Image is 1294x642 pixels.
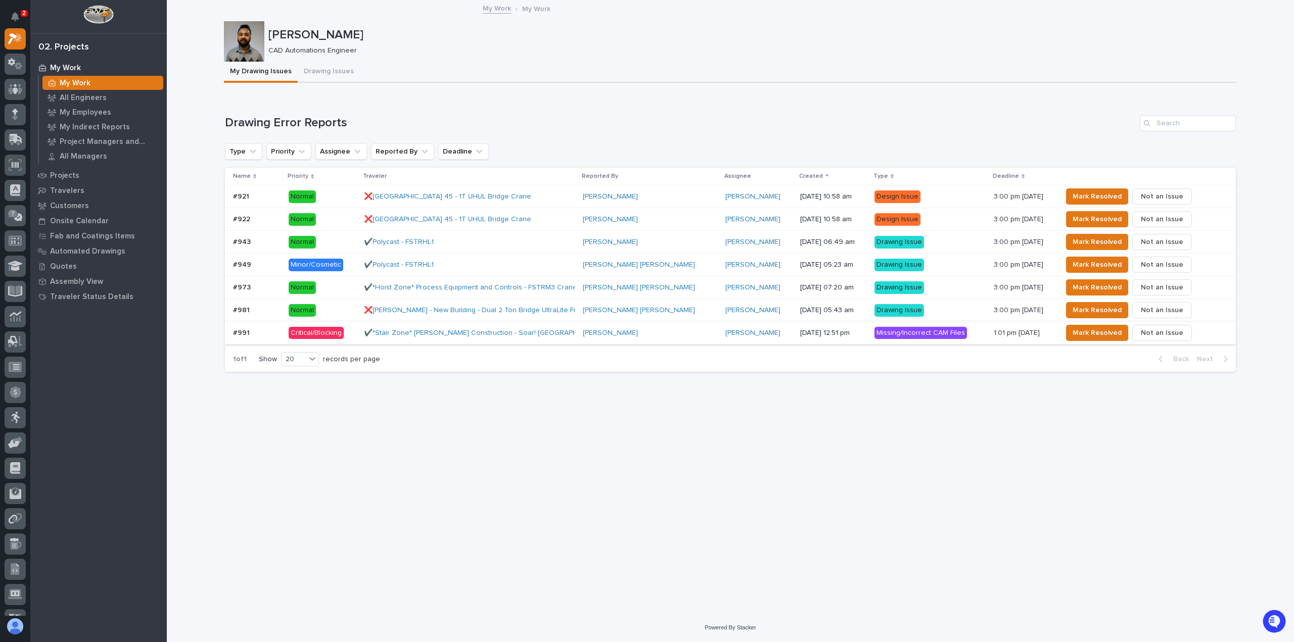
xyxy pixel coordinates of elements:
[233,327,252,337] p: #991
[800,329,866,337] p: [DATE] 12:51 pm
[994,327,1042,337] p: 1:01 pm [DATE]
[483,2,511,14] a: My Work
[50,202,89,211] p: Customers
[1066,302,1128,318] button: Mark Resolved
[10,40,184,56] p: Welcome 👋
[1073,327,1122,339] span: Mark Resolved
[50,247,125,256] p: Automated Drawings
[364,215,531,224] a: ❌[GEOGRAPHIC_DATA] 45 - 1T UHUL Bridge Crane
[289,236,316,249] div: Normal
[39,90,167,105] a: All Engineers
[725,238,780,246] a: [PERSON_NAME]
[50,171,79,180] p: Projects
[725,261,780,269] a: [PERSON_NAME]
[233,190,251,201] p: #921
[50,232,135,241] p: Fab and Coatings Items
[224,62,298,83] button: My Drawing Issues
[298,62,360,83] button: Drawing Issues
[30,60,167,75] a: My Work
[874,190,920,203] div: Design Issue
[1066,234,1128,250] button: Mark Resolved
[172,115,184,127] button: Start new chat
[259,355,277,364] p: Show
[1132,188,1192,205] button: Not an Issue
[583,192,638,201] a: [PERSON_NAME]
[34,122,142,130] div: We're offline, we will be back soon!
[583,283,695,292] a: [PERSON_NAME] [PERSON_NAME]
[289,190,316,203] div: Normal
[289,304,316,317] div: Normal
[1073,259,1122,271] span: Mark Resolved
[22,10,26,17] p: 2
[583,215,638,224] a: [PERSON_NAME]
[30,213,167,228] a: Onsite Calendar
[289,213,316,226] div: Normal
[323,355,380,364] p: records per page
[1141,190,1183,203] span: Not an Issue
[30,289,167,304] a: Traveler Status Details
[60,123,130,132] p: My Indirect Reports
[874,213,920,226] div: Design Issue
[39,134,167,149] a: Project Managers and Engineers
[6,158,59,176] a: 📖Help Docs
[39,105,167,119] a: My Employees
[1132,234,1192,250] button: Not an Issue
[225,322,1236,344] tr: #991#991 Critical/Blocking✔️*Stair Zone* [PERSON_NAME] Construction - Soar! [GEOGRAPHIC_DATA] - S...
[30,198,167,213] a: Customers
[60,108,111,117] p: My Employees
[60,152,107,161] p: All Managers
[39,76,167,90] a: My Work
[50,64,81,73] p: My Work
[994,304,1045,315] p: 3:00 pm [DATE]
[1073,190,1122,203] span: Mark Resolved
[1066,211,1128,227] button: Mark Resolved
[1141,327,1183,339] span: Not an Issue
[1141,259,1183,271] span: Not an Issue
[583,329,638,337] a: [PERSON_NAME]
[994,281,1045,292] p: 3:00 pm [DATE]
[50,186,84,195] p: Travelers
[1262,609,1289,636] iframe: Open customer support
[60,79,90,88] p: My Work
[289,259,343,271] div: Minor/Cosmetic
[1073,236,1122,248] span: Mark Resolved
[13,12,26,28] div: Notifications2
[50,262,77,271] p: Quotes
[60,93,107,103] p: All Engineers
[26,81,167,91] input: Clear
[725,306,780,315] a: [PERSON_NAME]
[225,116,1136,130] h1: Drawing Error Reports
[438,143,489,160] button: Deadline
[364,283,603,292] a: ✔️*Hoist Zone* Process Equipment and Controls - FSTRM3 Crane System
[50,217,109,226] p: Onsite Calendar
[225,276,1236,299] tr: #973#973 Normal✔️*Hoist Zone* Process Equipment and Controls - FSTRM3 Crane System [PERSON_NAME] ...
[364,261,434,269] a: ✔️Polycast - FSTRHL1
[1066,257,1128,273] button: Mark Resolved
[1132,211,1192,227] button: Not an Issue
[1140,115,1236,131] input: Search
[1141,236,1183,248] span: Not an Issue
[1073,281,1122,293] span: Mark Resolved
[364,329,635,337] a: ✔️*Stair Zone* [PERSON_NAME] Construction - Soar! [GEOGRAPHIC_DATA] - Stair A
[994,236,1045,246] p: 3:00 pm [DATE]
[1073,213,1122,225] span: Mark Resolved
[363,171,387,182] p: Traveler
[724,171,751,182] p: Assignee
[225,254,1236,276] tr: #949#949 Minor/Cosmetic✔️Polycast - FSTRHL1 [PERSON_NAME] [PERSON_NAME] [PERSON_NAME] [DATE] 05:2...
[874,304,924,317] div: Drawing Issue
[874,327,967,339] div: Missing/Incorrect CAM Files
[364,306,613,315] a: ❌[PERSON_NAME] - New Building - Dual 2 Ton Bridge UltraLite Freestanding
[233,236,253,246] p: #943
[233,171,251,182] p: Name
[30,183,167,198] a: Travelers
[225,299,1236,322] tr: #981#981 Normal❌[PERSON_NAME] - New Building - Dual 2 Ton Bridge UltraLite Freestanding [PERSON_N...
[10,163,18,171] div: 📖
[50,292,133,302] p: Traveler Status Details
[874,236,924,249] div: Drawing Issue
[1132,279,1192,295] button: Not an Issue
[225,347,255,372] p: 1 of 1
[800,261,866,269] p: [DATE] 05:23 am
[1167,355,1189,364] span: Back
